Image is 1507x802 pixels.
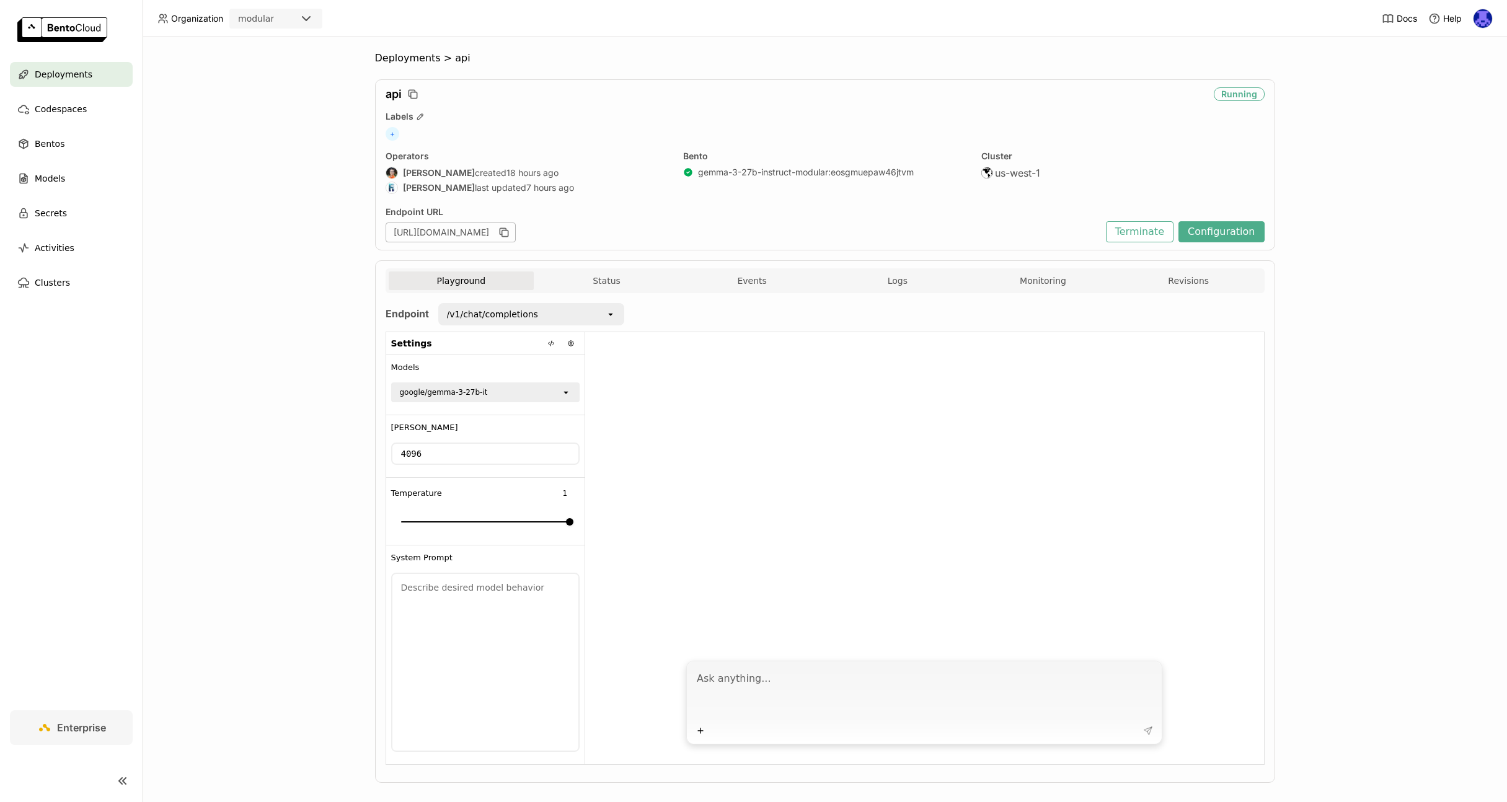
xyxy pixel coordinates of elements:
[10,270,133,295] a: Clusters
[35,240,74,255] span: Activities
[1116,271,1262,290] button: Revisions
[386,111,1265,122] div: Labels
[1382,12,1417,25] a: Docs
[275,13,276,25] input: Selected modular.
[1397,13,1417,24] span: Docs
[386,182,397,193] img: Frost Ming
[1443,13,1462,24] span: Help
[386,182,669,194] div: last updated
[386,127,399,141] span: +
[970,271,1116,290] button: Monitoring
[35,171,65,186] span: Models
[386,206,1100,218] div: Endpoint URL
[391,553,453,563] span: System Prompt
[386,167,397,178] img: Sean Sheng
[238,12,274,25] div: modular
[447,308,538,320] div: /v1/chat/completions
[17,17,107,42] img: logo
[35,102,87,117] span: Codespaces
[57,721,106,734] span: Enterprise
[455,52,470,64] span: api
[386,151,669,162] div: Operators
[386,332,585,355] div: Settings
[526,182,574,193] span: 7 hours ago
[10,166,133,191] a: Models
[606,309,616,319] svg: open
[1474,9,1492,28] img: Newton Jain
[391,363,420,372] span: Models
[391,423,458,433] span: [PERSON_NAME]
[534,271,679,290] button: Status
[888,275,908,286] span: Logs
[10,62,133,87] a: Deployments
[400,386,488,399] div: google/gemma-3-27b-it
[10,201,133,226] a: Secrets
[35,275,70,290] span: Clusters
[551,486,579,501] input: Temperature
[10,710,133,745] a: Enterprise
[1428,12,1462,25] div: Help
[683,151,966,162] div: Bento
[35,136,64,151] span: Bentos
[386,167,669,179] div: created
[10,236,133,260] a: Activities
[1214,87,1265,101] div: Running
[696,726,705,736] svg: Plus
[981,151,1265,162] div: Cluster
[386,307,429,320] strong: Endpoint
[1178,221,1265,242] button: Configuration
[10,131,133,156] a: Bentos
[171,13,223,24] span: Organization
[441,52,456,64] span: >
[35,206,67,221] span: Secrets
[1106,221,1173,242] button: Terminate
[403,182,475,193] strong: [PERSON_NAME]
[10,97,133,121] a: Codespaces
[386,223,516,242] div: [URL][DOMAIN_NAME]
[561,387,571,397] svg: open
[403,167,475,178] strong: [PERSON_NAME]
[391,488,442,498] span: Temperature
[698,167,914,178] a: gemma-3-27b-instruct-modular:eosgmuepaw46jtvm
[375,52,441,64] span: Deployments
[506,167,559,178] span: 18 hours ago
[679,271,825,290] button: Events
[995,167,1040,179] span: us-west-1
[539,308,541,320] input: Selected /v1/chat/completions.
[375,52,1275,64] nav: Breadcrumbs navigation
[386,87,402,101] span: api
[389,271,534,290] button: Playground
[35,67,92,82] span: Deployments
